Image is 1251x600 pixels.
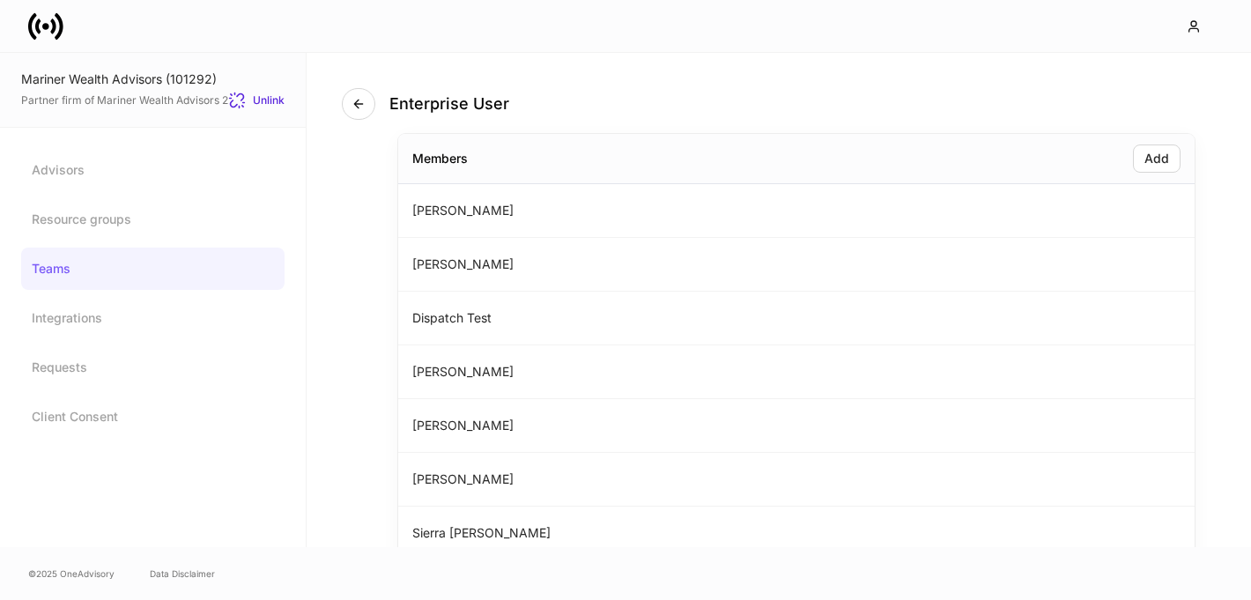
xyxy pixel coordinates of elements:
[412,202,514,219] p: [PERSON_NAME]
[412,524,551,542] p: Sierra [PERSON_NAME]
[412,150,468,167] div: Members
[21,198,285,241] a: Resource groups
[389,93,509,115] h4: Enterprise User
[21,346,285,389] a: Requests
[228,92,285,109] button: Unlink
[1144,152,1169,165] div: Add
[28,567,115,581] span: © 2025 OneAdvisory
[150,567,215,581] a: Data Disclaimer
[412,256,514,273] p: [PERSON_NAME]
[21,297,285,339] a: Integrations
[412,417,514,434] p: [PERSON_NAME]
[97,93,228,107] a: Mariner Wealth Advisors 2
[21,396,285,438] a: Client Consent
[1133,144,1181,173] button: Add
[21,70,285,88] div: Mariner Wealth Advisors (101292)
[412,309,492,327] p: Dispatch Test
[412,363,514,381] p: [PERSON_NAME]
[21,248,285,290] a: Teams
[412,470,514,488] p: [PERSON_NAME]
[21,149,285,191] a: Advisors
[21,93,228,107] span: Partner firm of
